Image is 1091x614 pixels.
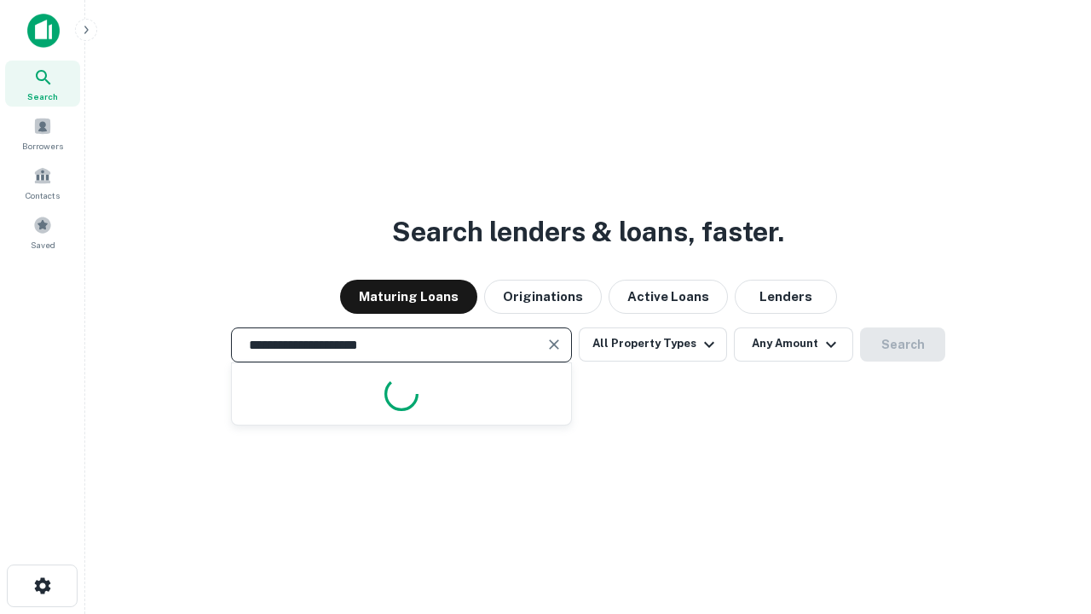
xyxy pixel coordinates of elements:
[31,238,55,252] span: Saved
[5,61,80,107] a: Search
[5,110,80,156] a: Borrowers
[27,14,60,48] img: capitalize-icon.png
[1006,478,1091,559] iframe: Chat Widget
[579,327,727,362] button: All Property Types
[609,280,728,314] button: Active Loans
[734,327,853,362] button: Any Amount
[392,211,784,252] h3: Search lenders & loans, faster.
[735,280,837,314] button: Lenders
[22,139,63,153] span: Borrowers
[5,209,80,255] a: Saved
[484,280,602,314] button: Originations
[542,333,566,356] button: Clear
[340,280,477,314] button: Maturing Loans
[27,90,58,103] span: Search
[26,188,60,202] span: Contacts
[5,159,80,206] a: Contacts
